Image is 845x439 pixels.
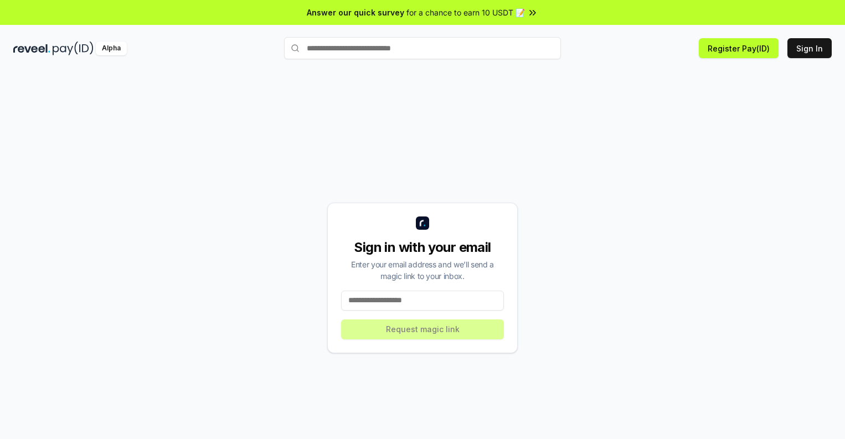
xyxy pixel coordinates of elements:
span: for a chance to earn 10 USDT 📝 [406,7,525,18]
div: Sign in with your email [341,239,504,256]
img: pay_id [53,42,94,55]
img: reveel_dark [13,42,50,55]
div: Alpha [96,42,127,55]
button: Register Pay(ID) [699,38,779,58]
span: Answer our quick survey [307,7,404,18]
button: Sign In [787,38,832,58]
img: logo_small [416,216,429,230]
div: Enter your email address and we’ll send a magic link to your inbox. [341,259,504,282]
